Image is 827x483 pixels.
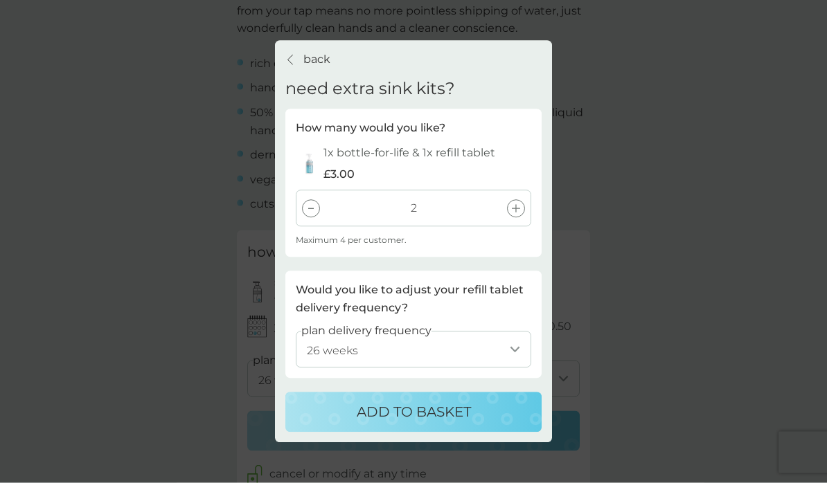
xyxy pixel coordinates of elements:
[296,120,531,138] p: How many would you like?
[411,200,417,218] p: 2
[296,282,531,317] p: Would you like to adjust your refill tablet delivery frequency?
[301,322,432,340] label: plan delivery frequency
[323,145,495,163] p: 1x bottle-for-life & 1x refill tablet
[303,51,330,69] p: back
[285,392,542,432] button: ADD TO BASKET
[323,165,355,183] p: £3.00
[357,401,471,423] p: ADD TO BASKET
[296,234,531,247] p: Maximum 4 per customer.
[285,79,455,99] h2: need extra sink kits?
